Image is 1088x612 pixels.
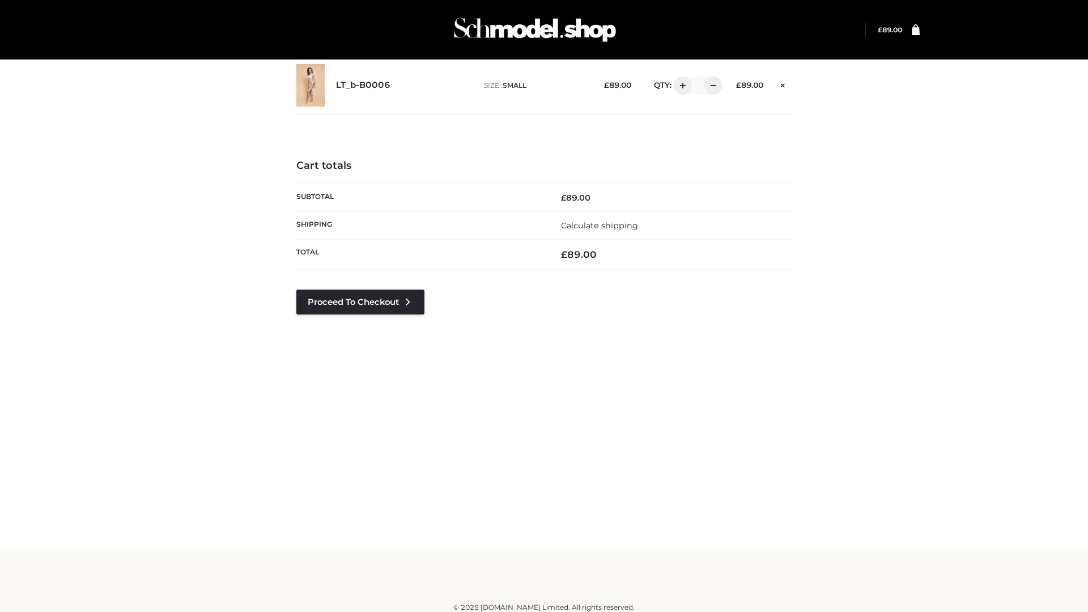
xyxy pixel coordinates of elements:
span: £ [561,193,566,203]
span: £ [561,249,567,260]
a: Calculate shipping [561,220,638,231]
h4: Cart totals [296,160,792,172]
th: Subtotal [296,184,544,211]
span: £ [878,25,882,34]
bdi: 89.00 [736,80,763,90]
a: £89.00 [878,25,902,34]
bdi: 89.00 [561,249,597,260]
th: Shipping [296,211,544,239]
th: Total [296,240,544,270]
bdi: 89.00 [878,25,902,34]
a: Remove this item [775,76,792,91]
a: Proceed to Checkout [296,290,424,314]
span: £ [736,80,741,90]
div: QTY: [643,76,719,95]
span: SMALL [503,81,526,90]
a: LT_b-B0006 [336,80,390,91]
span: £ [604,80,609,90]
bdi: 89.00 [604,80,631,90]
img: Schmodel Admin 964 [450,7,620,52]
p: size : [484,80,586,91]
bdi: 89.00 [561,193,590,203]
